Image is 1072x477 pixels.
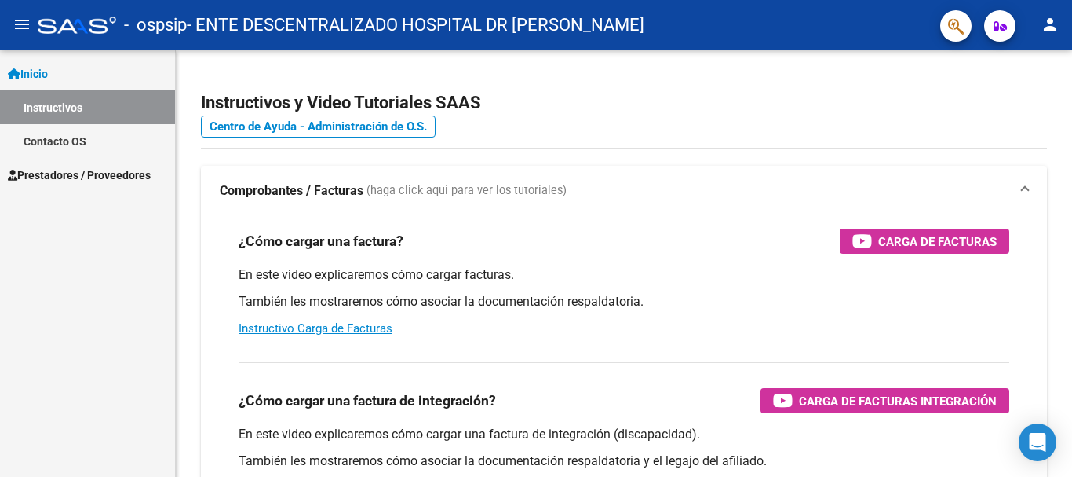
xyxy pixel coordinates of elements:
a: Instructivo Carga de Facturas [239,321,392,336]
span: Carga de Facturas [878,232,997,251]
p: También les mostraremos cómo asociar la documentación respaldatoria y el legajo del afiliado. [239,453,1009,470]
span: Inicio [8,65,48,83]
div: Open Intercom Messenger [1019,424,1056,461]
h3: ¿Cómo cargar una factura? [239,230,403,252]
span: - ENTE DESCENTRALIZADO HOSPITAL DR [PERSON_NAME] [187,8,644,42]
mat-icon: menu [13,15,31,34]
mat-expansion-panel-header: Comprobantes / Facturas (haga click aquí para ver los tutoriales) [201,166,1047,216]
h3: ¿Cómo cargar una factura de integración? [239,390,496,412]
span: - ospsip [124,8,187,42]
p: También les mostraremos cómo asociar la documentación respaldatoria. [239,293,1009,310]
button: Carga de Facturas Integración [760,388,1009,413]
button: Carga de Facturas [840,229,1009,254]
span: (haga click aquí para ver los tutoriales) [366,182,567,200]
p: En este video explicaremos cómo cargar facturas. [239,266,1009,284]
strong: Comprobantes / Facturas [220,182,363,200]
span: Prestadores / Proveedores [8,167,151,184]
p: En este video explicaremos cómo cargar una factura de integración (discapacidad). [239,426,1009,443]
h2: Instructivos y Video Tutoriales SAAS [201,88,1047,118]
span: Carga de Facturas Integración [799,391,997,411]
mat-icon: person [1041,15,1059,34]
a: Centro de Ayuda - Administración de O.S. [201,116,436,138]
